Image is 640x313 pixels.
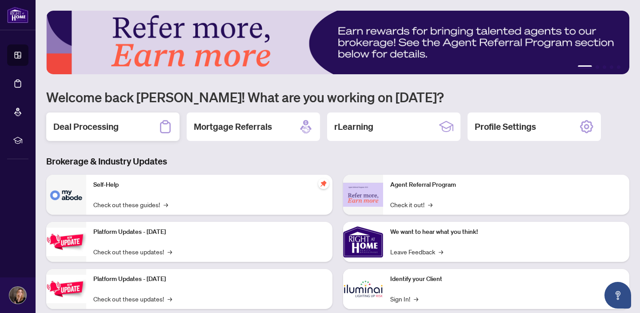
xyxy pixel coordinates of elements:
[93,200,168,209] a: Check out these guides!→
[343,269,383,309] img: Identify your Client
[93,247,172,257] a: Check out these updates!→
[318,178,329,189] span: pushpin
[390,274,622,284] p: Identify your Client
[7,7,28,23] img: logo
[475,120,536,133] h2: Profile Settings
[390,227,622,237] p: We want to hear what you think!
[46,88,629,105] h1: Welcome back [PERSON_NAME]! What are you working on [DATE]?
[46,228,86,256] img: Platform Updates - July 21, 2025
[93,294,172,304] a: Check out these updates!→
[168,294,172,304] span: →
[603,65,606,69] button: 3
[46,11,629,74] img: Slide 0
[46,275,86,303] img: Platform Updates - July 8, 2025
[93,274,325,284] p: Platform Updates - [DATE]
[617,65,620,69] button: 5
[46,155,629,168] h3: Brokerage & Industry Updates
[194,120,272,133] h2: Mortgage Referrals
[168,247,172,257] span: →
[390,294,418,304] a: Sign In!→
[93,227,325,237] p: Platform Updates - [DATE]
[343,183,383,207] img: Agent Referral Program
[414,294,418,304] span: →
[390,200,432,209] a: Check it out!→
[53,120,119,133] h2: Deal Processing
[9,287,26,304] img: Profile Icon
[428,200,432,209] span: →
[596,65,599,69] button: 2
[164,200,168,209] span: →
[578,65,592,69] button: 1
[46,175,86,215] img: Self-Help
[93,180,325,190] p: Self-Help
[343,222,383,262] img: We want to hear what you think!
[390,247,443,257] a: Leave Feedback→
[334,120,373,133] h2: rLearning
[439,247,443,257] span: →
[604,282,631,309] button: Open asap
[390,180,622,190] p: Agent Referral Program
[610,65,613,69] button: 4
